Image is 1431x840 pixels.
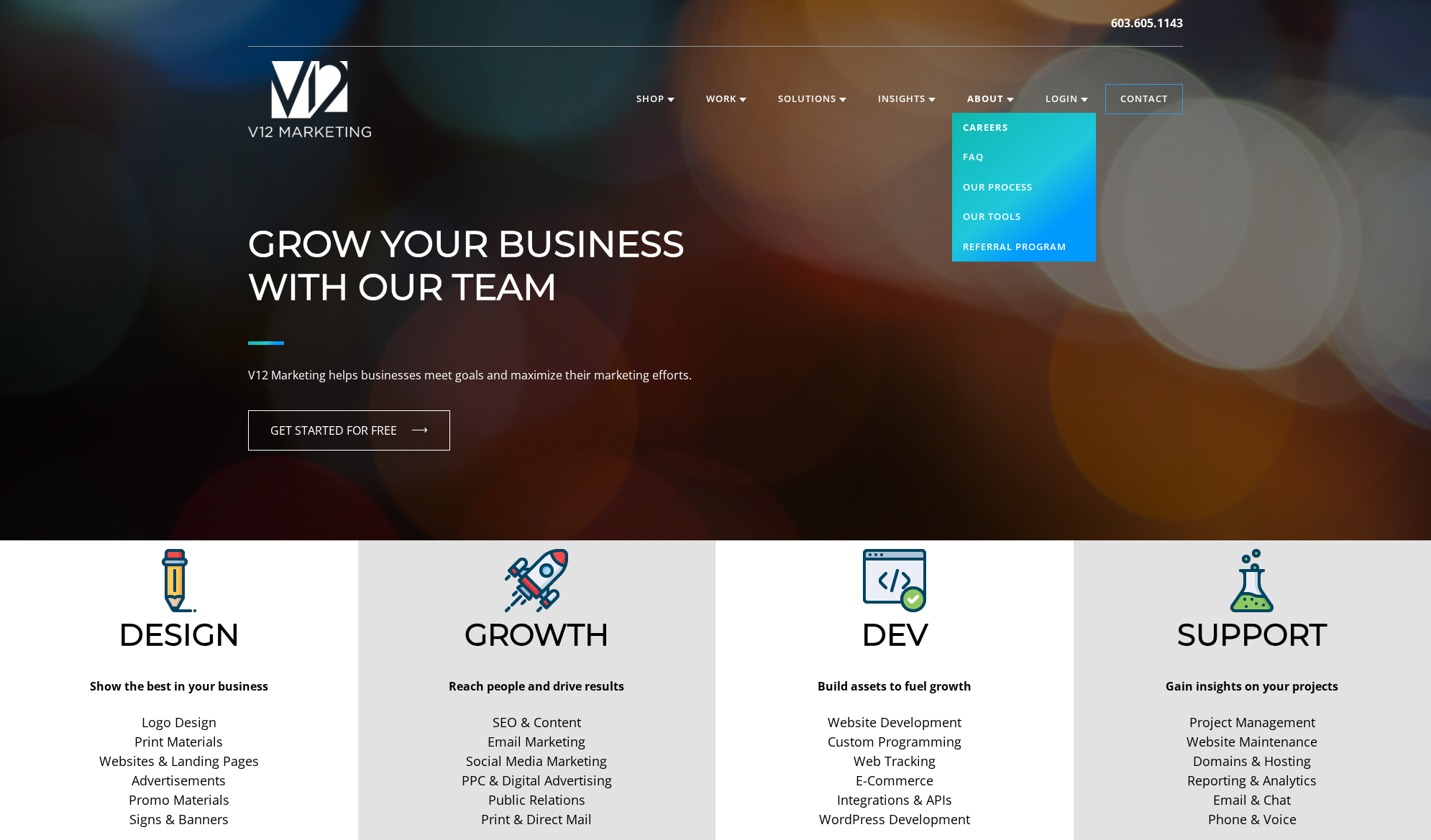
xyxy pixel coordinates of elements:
[1079,790,1426,810] a: Email & Chat
[162,549,196,612] img: V12 Marketing Design Solutions
[764,85,861,114] a: Solutions
[622,85,689,114] a: Shop
[6,771,352,790] a: Advertisements
[505,549,568,612] img: V12 Marketing Design Solutions
[1079,752,1426,771] a: Domains & Hosting
[1111,14,1183,32] a: 603.605.1143
[364,617,710,652] h2: Growth
[721,752,1068,771] a: Web Tracking
[1079,713,1426,732] a: Project Management
[364,790,710,810] a: Public Relations
[721,790,1068,810] a: Integrations & APIs
[248,61,371,137] img: V12 MARKETING Logo New Hampshire Marketing Agency
[6,732,352,752] a: Print Materials
[721,678,1068,696] p: Build assets to fuel growth
[864,85,950,114] a: Insights
[1079,678,1426,696] p: Gain insights on your projects
[721,617,1068,652] h2: Dev
[6,790,352,810] a: Promo Materials
[364,732,710,752] a: Email Marketing
[952,232,1096,262] a: Referral Program
[721,732,1068,752] a: Custom Programming
[863,549,926,612] img: V12 Marketing Web Development Solutions
[952,202,1096,232] a: Our Tools
[6,810,352,829] a: Signs & Banners
[1230,549,1274,612] img: V12 Marketing Support Solutions
[952,142,1096,172] a: FAQ
[6,617,352,652] h2: Design
[692,85,761,114] a: Work
[6,752,352,771] a: Websites & Landing Pages
[1359,771,1431,840] iframe: Chat Widget
[1031,85,1102,114] a: Login
[952,172,1096,203] a: Our Process
[953,85,1028,114] a: About
[1079,771,1426,790] a: Reporting & Analytics
[721,810,1068,829] a: WordPress Development
[1106,85,1182,114] a: Contact
[364,752,710,771] a: Social Media Marketing
[721,771,1068,790] a: E-Commerce
[248,366,1183,385] p: V12 Marketing helps businesses meet goals and maximize their marketing efforts.
[1079,617,1426,652] h2: Support
[6,678,352,696] p: Show the best in your business
[364,771,710,790] a: PPC & Digital Advertising
[248,410,450,451] a: GET STARTED FOR FREE
[721,713,1068,732] a: Website Development
[1079,732,1426,752] a: Website Maintenance
[364,810,710,829] a: Print & Direct Mail
[364,678,710,696] p: Reach people and drive results
[1079,810,1426,829] a: Phone & Voice
[6,713,352,732] a: Logo Design
[248,180,1183,309] h1: Grow Your Business With Our Team
[364,713,710,732] a: SEO & Content
[952,113,1096,143] a: Careers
